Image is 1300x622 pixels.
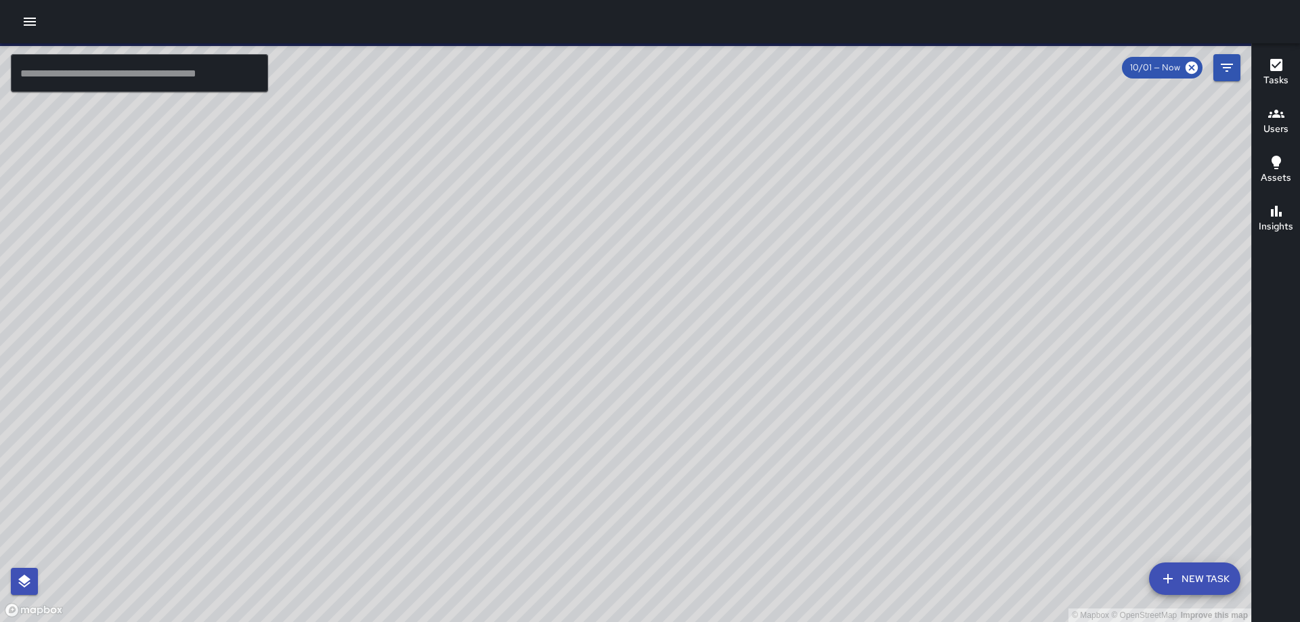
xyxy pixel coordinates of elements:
button: Tasks [1252,49,1300,97]
h6: Insights [1259,219,1293,234]
button: New Task [1149,562,1240,595]
button: Users [1252,97,1300,146]
button: Assets [1252,146,1300,195]
div: 10/01 — Now [1122,57,1202,79]
h6: Assets [1261,171,1291,185]
button: Insights [1252,195,1300,244]
button: Filters [1213,54,1240,81]
span: 10/01 — Now [1122,61,1188,74]
h6: Users [1263,122,1288,137]
h6: Tasks [1263,73,1288,88]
